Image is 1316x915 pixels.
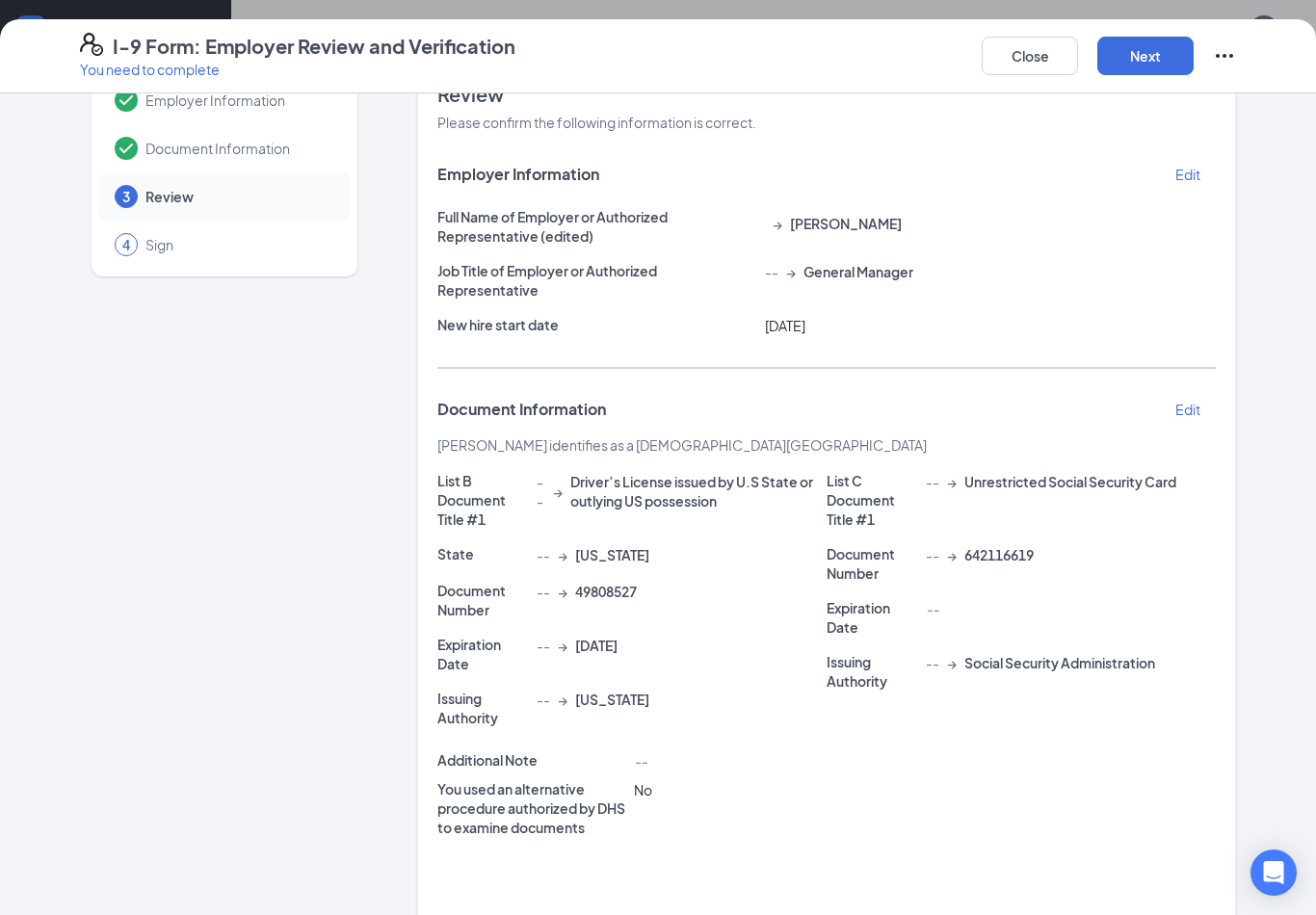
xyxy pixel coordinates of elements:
[558,636,567,655] span: →
[964,472,1176,491] span: Unrestricted Social Security Card
[765,262,778,281] span: --
[926,600,939,617] span: --
[437,207,757,246] p: Full Name of Employer or Authorized Representative (edited)
[634,752,647,770] span: --
[765,317,805,334] span: [DATE]
[964,545,1034,564] span: 642116619
[145,187,330,206] span: Review
[437,315,757,334] p: New hire start date
[634,781,652,798] span: No
[827,652,918,691] p: Issuing Authority
[437,750,626,770] p: Additional Note
[122,235,130,254] span: 4
[827,471,918,529] p: List C Document Title #1
[570,472,827,510] span: Driver’s License issued by U.S State or outlying US possession
[1250,850,1297,896] div: Open Intercom Messenger
[537,636,550,655] span: --
[437,779,626,837] p: You used an alternative procedure authorized by DHS to examine documents
[1175,165,1200,184] p: Edit
[790,214,902,233] span: [PERSON_NAME]
[115,137,138,160] svg: Checkmark
[558,582,567,601] span: →
[537,690,550,709] span: --
[575,636,618,655] span: [DATE]
[926,545,939,564] span: --
[575,582,637,601] span: 49808527
[827,544,918,583] p: Document Number
[553,482,563,501] span: →
[437,689,529,727] p: Issuing Authority
[947,545,957,564] span: →
[926,472,939,491] span: --
[80,60,515,79] p: You need to complete
[80,33,103,56] svg: FormI9EVerifyIcon
[437,400,606,419] span: Document Information
[437,436,927,454] span: [PERSON_NAME] identifies as a [DEMOGRAPHIC_DATA][GEOGRAPHIC_DATA]
[437,114,756,131] span: Please confirm the following information is correct.
[437,471,529,529] p: List B Document Title #1
[1175,400,1200,419] p: Edit
[437,581,529,619] p: Document Number
[145,91,330,110] span: Employer Information
[122,187,130,206] span: 3
[537,582,550,601] span: --
[786,262,796,281] span: →
[115,89,138,112] svg: Checkmark
[964,653,1155,672] span: Social Security Administration
[575,690,649,709] span: [US_STATE]
[803,262,913,281] span: General Manager
[827,598,918,637] p: Expiration Date
[537,472,545,510] span: --
[437,261,757,300] p: Job Title of Employer or Authorized Representative
[1097,37,1194,75] button: Next
[537,545,550,564] span: --
[437,635,529,673] p: Expiration Date
[926,653,939,672] span: --
[558,690,567,709] span: →
[437,544,529,563] p: State
[145,139,330,158] span: Document Information
[437,165,599,184] span: Employer Information
[145,235,330,254] span: Sign
[947,653,957,672] span: →
[575,545,649,564] span: [US_STATE]
[982,37,1078,75] button: Close
[558,545,567,564] span: →
[437,81,1216,108] span: Review
[947,472,957,491] span: →
[1213,44,1236,67] svg: Ellipses
[773,214,782,233] span: →
[113,33,515,60] h4: I-9 Form: Employer Review and Verification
